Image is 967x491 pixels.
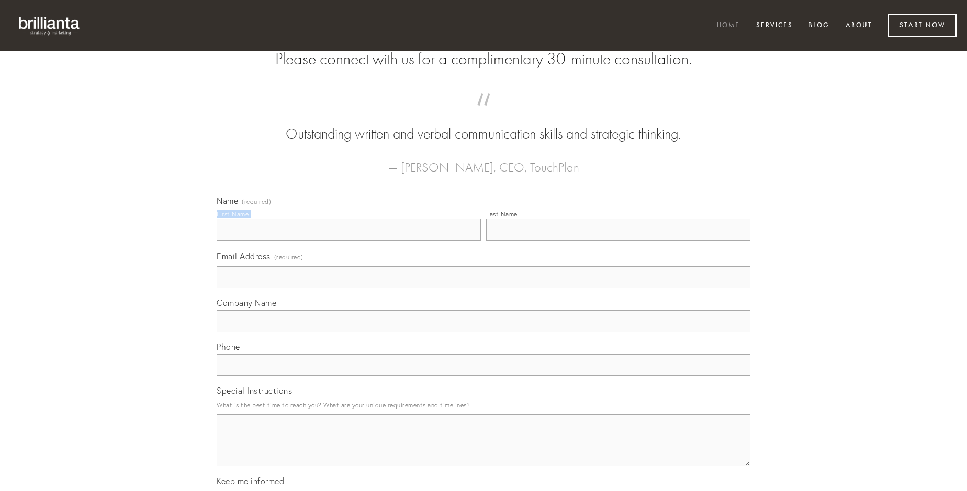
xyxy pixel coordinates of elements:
[710,17,747,35] a: Home
[10,10,89,41] img: brillianta - research, strategy, marketing
[888,14,957,37] a: Start Now
[233,104,734,144] blockquote: Outstanding written and verbal communication skills and strategic thinking.
[217,210,249,218] div: First Name
[233,144,734,178] figcaption: — [PERSON_NAME], CEO, TouchPlan
[217,298,276,308] span: Company Name
[749,17,800,35] a: Services
[839,17,879,35] a: About
[217,49,750,69] h2: Please connect with us for a complimentary 30-minute consultation.
[486,210,518,218] div: Last Name
[217,398,750,412] p: What is the best time to reach you? What are your unique requirements and timelines?
[217,476,284,486] span: Keep me informed
[217,251,271,261] span: Email Address
[217,341,240,352] span: Phone
[217,385,292,396] span: Special Instructions
[233,104,734,124] span: “
[242,199,271,205] span: (required)
[802,17,836,35] a: Blog
[274,250,303,264] span: (required)
[217,196,238,206] span: Name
